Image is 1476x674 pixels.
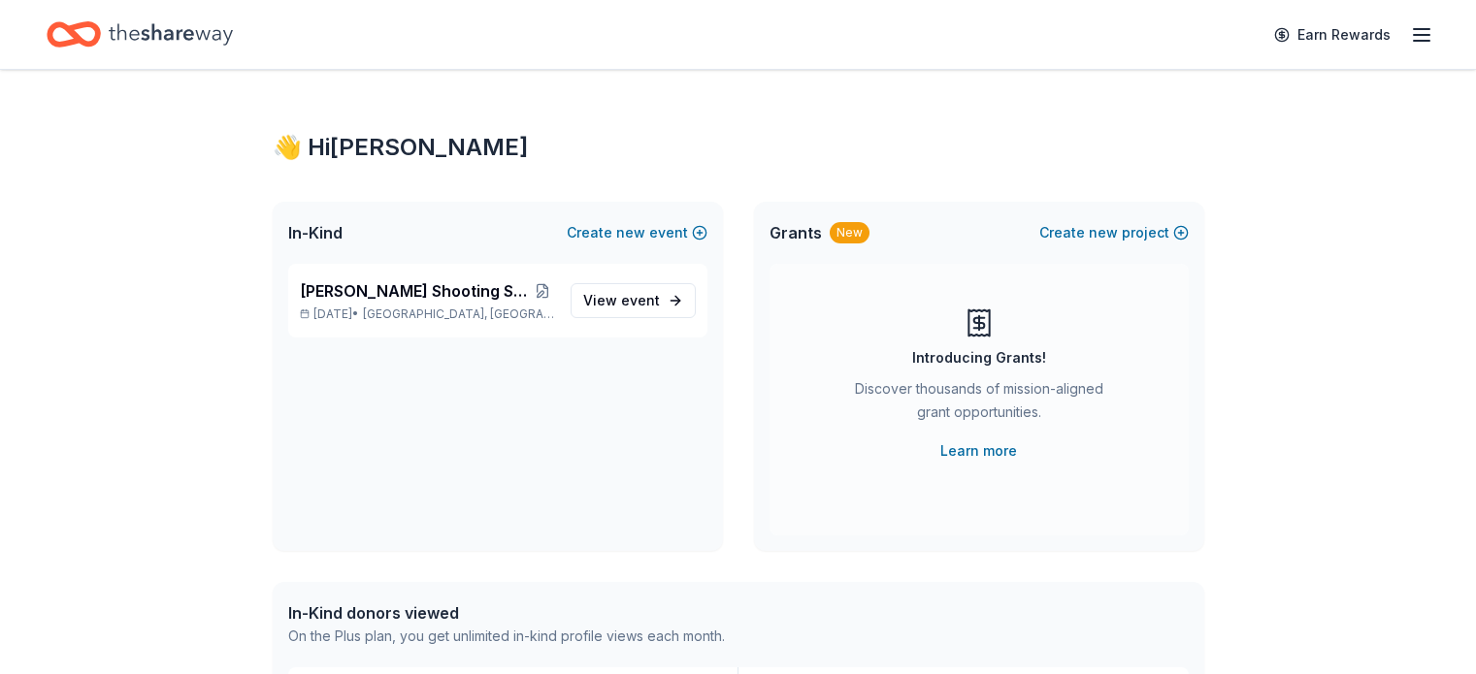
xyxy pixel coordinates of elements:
[847,377,1111,432] div: Discover thousands of mission-aligned grant opportunities.
[912,346,1046,369] div: Introducing Grants!
[273,132,1204,163] div: 👋 Hi [PERSON_NAME]
[1089,221,1118,244] span: new
[1039,221,1189,244] button: Createnewproject
[940,439,1017,463] a: Learn more
[583,289,660,312] span: View
[571,283,696,318] a: View event
[621,292,660,308] span: event
[1263,17,1402,52] a: Earn Rewards
[616,221,645,244] span: new
[363,306,554,322] span: [GEOGRAPHIC_DATA], [GEOGRAPHIC_DATA]
[770,221,822,244] span: Grants
[288,625,725,648] div: On the Plus plan, you get unlimited in-kind profile views each month.
[300,279,532,303] span: [PERSON_NAME] Shooting Sports Annual Banquet
[830,222,869,243] div: New
[288,221,343,244] span: In-Kind
[567,221,707,244] button: Createnewevent
[300,306,555,322] p: [DATE] •
[47,12,233,57] a: Home
[288,601,725,625] div: In-Kind donors viewed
